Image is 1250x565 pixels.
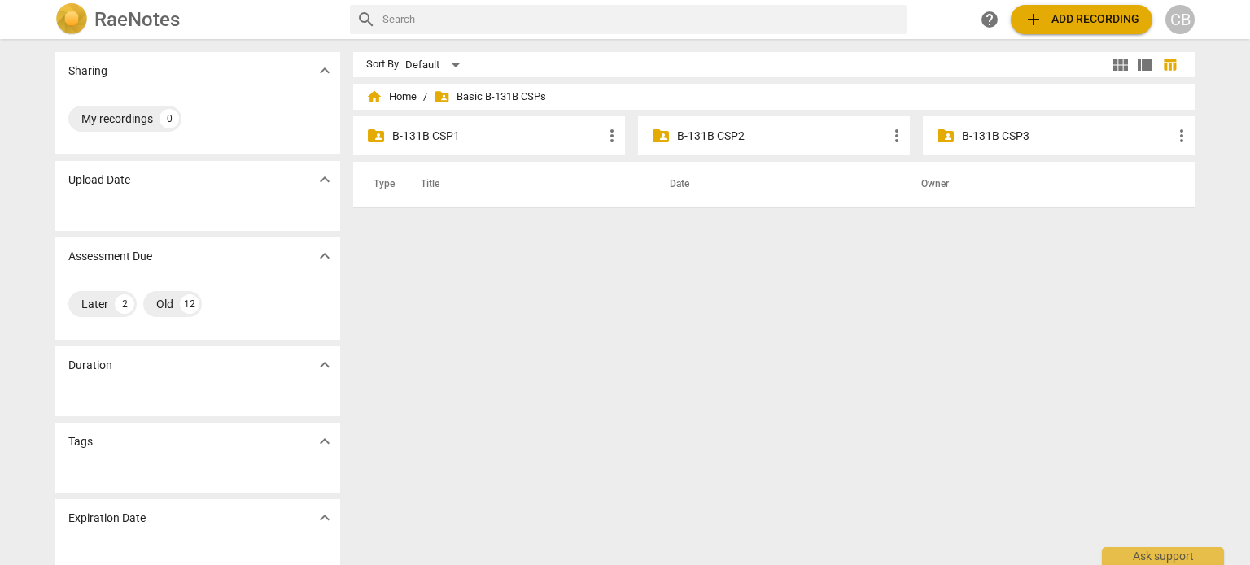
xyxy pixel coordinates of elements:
[315,432,334,451] span: expand_more
[1024,10,1139,29] span: Add recording
[180,294,199,314] div: 12
[55,3,88,36] img: Logo
[312,59,337,83] button: Show more
[1024,10,1043,29] span: add
[975,5,1004,34] a: Help
[962,128,1172,145] p: B-131B CSP3
[68,248,152,265] p: Assessment Due
[312,506,337,530] button: Show more
[1133,53,1157,77] button: List view
[1102,547,1224,565] div: Ask support
[356,10,376,29] span: search
[160,109,179,128] div: 0
[1011,5,1152,34] button: Upload
[423,91,427,103] span: /
[405,52,465,78] div: Default
[68,510,146,527] p: Expiration Date
[392,128,602,145] p: B-131B CSP1
[980,10,999,29] span: help
[81,111,153,127] div: My recordings
[1108,53,1133,77] button: Tile view
[68,433,93,450] p: Tags
[315,61,334,80] span: expand_more
[1162,57,1178,72] span: table_chart
[312,167,337,192] button: Show more
[366,126,386,146] span: folder_shared
[401,162,650,207] th: Title
[677,128,887,145] p: B-131B CSP2
[115,294,134,314] div: 2
[1157,53,1182,77] button: Table view
[602,126,622,146] span: more_vert
[366,89,382,105] span: home
[651,126,671,146] span: folder_shared
[434,89,450,105] span: folder_shared
[902,162,1178,207] th: Owner
[312,429,337,454] button: Show more
[366,89,417,105] span: Home
[1172,126,1191,146] span: more_vert
[315,246,334,266] span: expand_more
[81,296,108,312] div: Later
[361,162,401,207] th: Type
[312,353,337,377] button: Show more
[55,3,337,36] a: LogoRaeNotes
[1111,55,1130,75] span: view_module
[312,244,337,268] button: Show more
[382,7,900,33] input: Search
[936,126,955,146] span: folder_shared
[1135,55,1155,75] span: view_list
[315,508,334,528] span: expand_more
[887,126,907,146] span: more_vert
[1165,5,1195,34] button: CB
[315,355,334,375] span: expand_more
[94,8,180,31] h2: RaeNotes
[68,172,130,189] p: Upload Date
[156,296,173,312] div: Old
[68,357,112,374] p: Duration
[650,162,902,207] th: Date
[68,63,107,80] p: Sharing
[366,59,399,71] div: Sort By
[315,170,334,189] span: expand_more
[434,89,546,105] span: Basic B-131B CSPs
